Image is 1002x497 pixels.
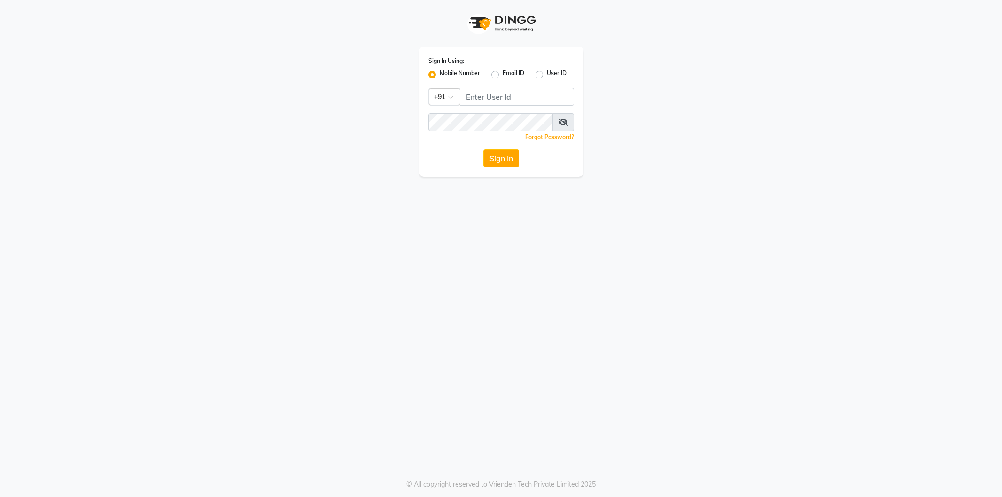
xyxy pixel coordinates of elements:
label: User ID [547,69,567,80]
button: Sign In [483,149,519,167]
input: Username [460,88,574,106]
label: Sign In Using: [428,57,464,65]
label: Email ID [503,69,524,80]
a: Forgot Password? [525,133,574,140]
input: Username [428,113,553,131]
img: logo1.svg [464,9,539,37]
label: Mobile Number [440,69,480,80]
